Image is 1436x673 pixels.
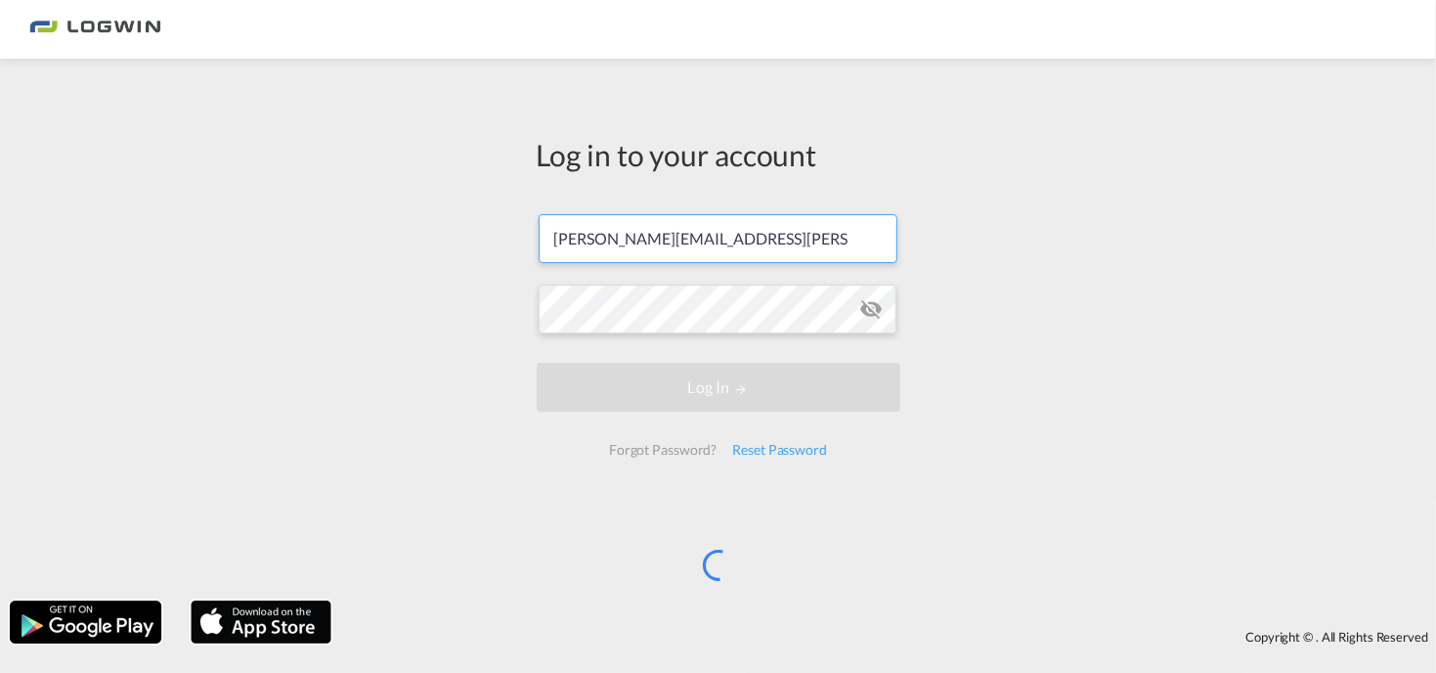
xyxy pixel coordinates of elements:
[189,599,333,646] img: apple.png
[8,599,163,646] img: google.png
[341,620,1436,653] div: Copyright © . All Rights Reserved
[601,432,724,468] div: Forgot Password?
[859,297,883,321] md-icon: icon-eye-off
[539,214,897,263] input: Enter email/phone number
[537,363,900,412] button: LOGIN
[29,8,161,52] img: bc73a0e0d8c111efacd525e4c8ad7d32.png
[724,432,835,468] div: Reset Password
[537,134,900,175] div: Log in to your account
